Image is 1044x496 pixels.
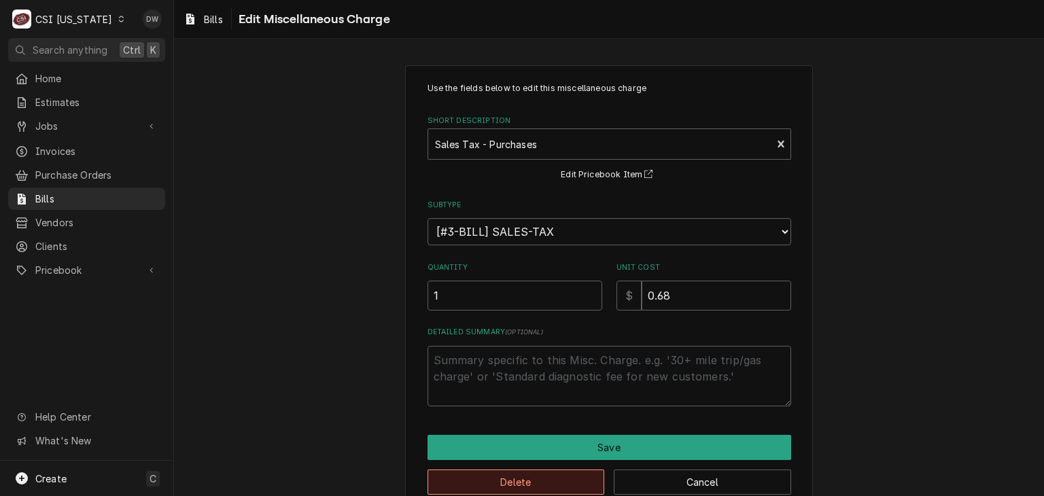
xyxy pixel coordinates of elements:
[428,82,791,406] div: Line Item Create/Update Form
[8,38,165,62] button: Search anythingCtrlK
[428,82,791,94] p: Use the fields below to edit this miscellaneous charge
[428,200,791,211] label: Subtype
[35,263,138,277] span: Pricebook
[234,10,390,29] span: Edit Miscellaneous Charge
[8,406,165,428] a: Go to Help Center
[204,12,223,26] span: Bills
[143,10,162,29] div: Dyane Weber's Avatar
[428,327,791,406] div: Detailed Summary
[35,95,158,109] span: Estimates
[428,116,791,126] label: Short Description
[12,10,31,29] div: C
[8,67,165,90] a: Home
[35,12,112,26] div: CSI [US_STATE]
[428,327,791,338] label: Detailed Summary
[428,435,791,495] div: Button Group
[12,10,31,29] div: CSI Kentucky's Avatar
[8,211,165,234] a: Vendors
[428,435,791,460] div: Button Group Row
[428,200,791,245] div: Subtype
[35,168,158,182] span: Purchase Orders
[428,460,791,495] div: Button Group Row
[178,8,228,31] a: Bills
[428,116,791,183] div: Short Description
[616,281,642,311] div: $
[35,410,157,424] span: Help Center
[428,262,602,273] label: Quantity
[35,433,157,448] span: What's New
[616,262,791,311] div: [object Object]
[33,43,107,57] span: Search anything
[35,144,158,158] span: Invoices
[428,470,605,495] button: Delete
[35,192,158,206] span: Bills
[8,115,165,137] a: Go to Jobs
[428,262,602,311] div: [object Object]
[35,239,158,253] span: Clients
[123,43,141,57] span: Ctrl
[8,188,165,210] a: Bills
[616,262,791,273] label: Unit Cost
[150,472,156,486] span: C
[559,166,659,183] button: Edit Pricebook Item
[143,10,162,29] div: DW
[8,164,165,186] a: Purchase Orders
[150,43,156,57] span: K
[35,215,158,230] span: Vendors
[8,235,165,258] a: Clients
[35,473,67,484] span: Create
[614,470,791,495] button: Cancel
[8,140,165,162] a: Invoices
[505,328,543,336] span: ( optional )
[8,91,165,113] a: Estimates
[428,435,791,460] button: Save
[8,259,165,281] a: Go to Pricebook
[8,429,165,452] a: Go to What's New
[35,119,138,133] span: Jobs
[35,71,158,86] span: Home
